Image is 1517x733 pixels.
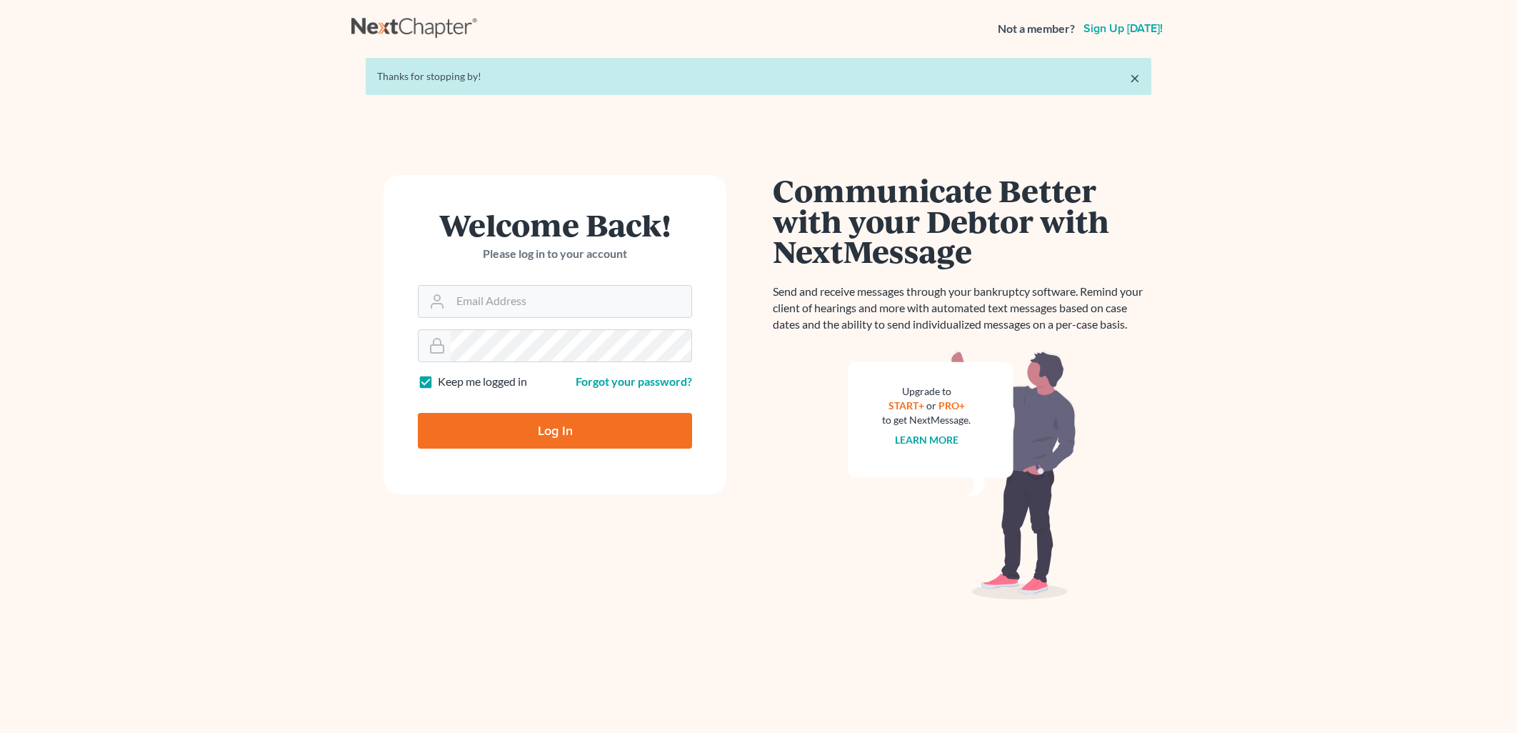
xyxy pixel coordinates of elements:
a: PRO+ [938,399,965,412]
a: Sign up [DATE]! [1081,23,1166,34]
a: Learn more [895,434,958,446]
input: Email Address [451,286,691,317]
p: Please log in to your account [418,246,692,262]
img: nextmessage_bg-59042aed3d76b12b5cd301f8e5b87938c9018125f34e5fa2b7a6b67550977c72.svg [848,350,1076,600]
input: Log In [418,413,692,449]
p: Send and receive messages through your bankruptcy software. Remind your client of hearings and mo... [773,284,1151,333]
a: START+ [888,399,924,412]
h1: Welcome Back! [418,209,692,240]
div: Thanks for stopping by! [377,69,1140,84]
h1: Communicate Better with your Debtor with NextMessage [773,175,1151,266]
a: × [1130,69,1140,86]
span: or [926,399,936,412]
strong: Not a member? [998,21,1075,37]
div: to get NextMessage. [882,413,971,427]
div: Upgrade to [882,384,971,399]
a: Forgot your password? [576,374,692,388]
label: Keep me logged in [438,374,527,390]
